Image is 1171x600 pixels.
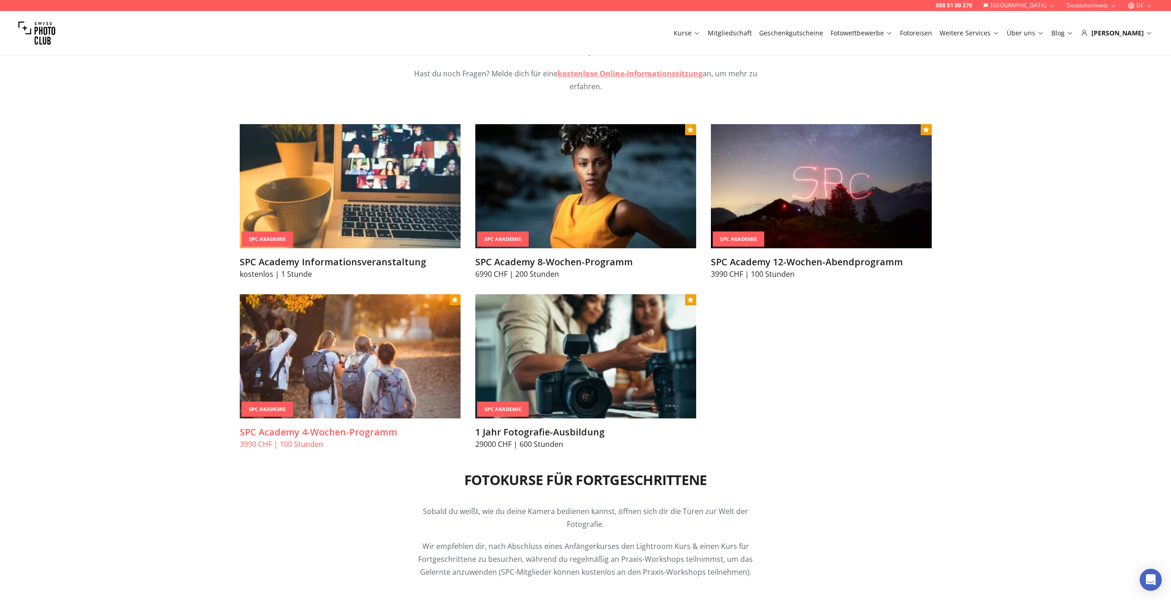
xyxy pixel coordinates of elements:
[18,15,55,51] img: Swiss photo club
[240,294,461,418] img: SPC Academy 4-Wochen-Programm
[940,29,999,38] a: Weitere Services
[711,256,932,269] h3: SPC Academy 12-Wochen-Abendprogramm
[936,2,972,9] a: 058 51 00 270
[670,27,704,40] button: Kurse
[240,124,461,280] a: SPC Academy InformationsveranstaltungSPC AkademieSPC Academy Informationsveranstaltungkostenlos |...
[475,294,696,450] a: 1 Jahr Fotografie-AusbildungSPC Akademie1 Jahr Fotografie-Ausbildung29000 CHF | 600 Stunden
[475,294,696,418] img: 1 Jahr Fotografie-Ausbildung
[759,29,823,38] a: Geschenkgutscheine
[558,69,703,79] a: kostenlose Online-Informationssitzung
[409,67,762,93] p: Hast du noch Fragen? Melde dich für eine an, um mehr zu erfahren.
[713,232,764,247] div: SPC Akademie
[240,124,461,248] img: SPC Academy Informationsveranstaltung
[674,29,700,38] a: Kurse
[1007,29,1044,38] a: Über uns
[756,27,827,40] button: Geschenkgutscheine
[1051,29,1073,38] a: Blog
[1081,29,1153,38] div: [PERSON_NAME]
[240,426,461,439] h3: SPC Academy 4-Wochen-Programm
[240,439,461,450] p: 3990 CHF | 100 Stunden
[711,124,932,280] a: SPC Academy 12-Wochen-AbendprogrammSPC AkademieSPC Academy 12-Wochen-Abendprogramm3990 CHF | 100 ...
[477,402,529,417] div: SPC Akademie
[409,505,762,531] p: Sobald du weißt, wie du deine Kamera bedienen kannst, öffnen sich dir die Türen zur Welt der Foto...
[1048,27,1077,40] button: Blog
[475,256,696,269] h3: SPC Academy 8-Wochen-Programm
[475,269,696,280] p: 6990 CHF | 200 Stunden
[1140,569,1162,591] div: Open Intercom Messenger
[704,27,756,40] button: Mitgliedschaft
[240,256,461,269] h3: SPC Academy Informationsveranstaltung
[477,232,529,247] div: SPC Akademie
[475,439,696,450] p: 29000 CHF | 600 Stunden
[1003,27,1048,40] button: Über uns
[464,472,707,488] h2: Fotokurse für Fortgeschrittene
[900,29,932,38] a: Fotoreisen
[475,124,696,248] img: SPC Academy 8-Wochen-Programm
[242,232,293,247] div: SPC Akademie
[936,27,1003,40] button: Weitere Services
[711,269,932,280] p: 3990 CHF | 100 Stunden
[240,294,461,450] a: SPC Academy 4-Wochen-ProgrammSPC AkademieSPC Academy 4-Wochen-Programm3990 CHF | 100 Stunden
[409,540,762,578] p: Wir empfehlen dir, nach Abschluss eines Anfängerkurses den Lightroom Kurs & einen Kurs für Fortge...
[242,402,293,417] div: SPC Akademie
[711,124,932,248] img: SPC Academy 12-Wochen-Abendprogramm
[475,124,696,280] a: SPC Academy 8-Wochen-ProgrammSPC AkademieSPC Academy 8-Wochen-Programm6990 CHF | 200 Stunden
[831,29,893,38] a: Fotowettbewerbe
[827,27,896,40] button: Fotowettbewerbe
[896,27,936,40] button: Fotoreisen
[240,269,461,280] p: kostenlos | 1 Stunde
[475,426,696,439] h3: 1 Jahr Fotografie-Ausbildung
[708,29,752,38] a: Mitgliedschaft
